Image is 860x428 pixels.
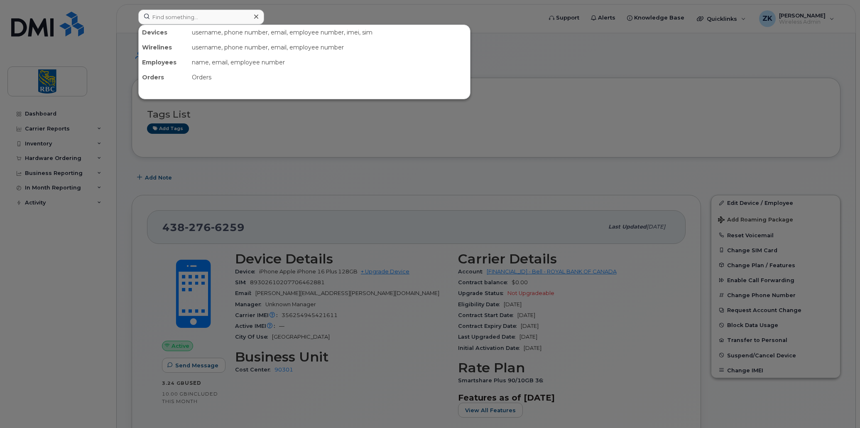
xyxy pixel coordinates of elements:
[189,25,470,40] div: username, phone number, email, employee number, imei, sim
[189,70,470,85] div: Orders
[139,40,189,55] div: Wirelines
[189,55,470,70] div: name, email, employee number
[189,40,470,55] div: username, phone number, email, employee number
[139,25,189,40] div: Devices
[139,55,189,70] div: Employees
[139,70,189,85] div: Orders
